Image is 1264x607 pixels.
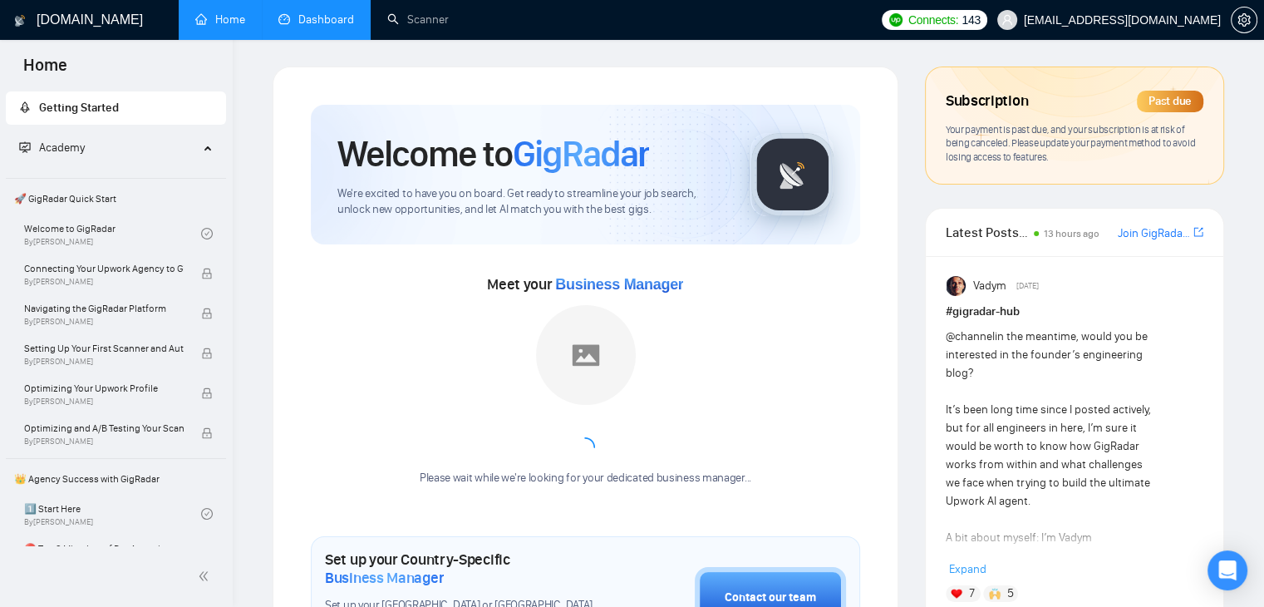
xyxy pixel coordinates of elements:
span: Subscription [946,87,1028,116]
a: 1️⃣ Start HereBy[PERSON_NAME] [24,496,201,532]
span: 7 [969,585,975,602]
span: Academy [19,141,85,155]
span: By [PERSON_NAME] [24,397,184,407]
span: 13 hours ago [1044,228,1099,239]
span: Business Manager [555,276,683,293]
span: check-circle [201,228,213,239]
span: check-circle [201,508,213,520]
img: 🙌 [989,588,1001,600]
img: logo [14,7,26,34]
span: Your payment is past due, and your subscription is at risk of being canceled. Please update your ... [946,123,1196,163]
span: Optimizing and A/B Testing Your Scanner for Better Results [24,420,184,437]
span: We're excited to have you on board. Get ready to streamline your job search, unlock new opportuni... [337,186,724,218]
a: dashboardDashboard [278,12,354,27]
span: loading [573,436,597,459]
span: 🚀 GigRadar Quick Start [7,182,224,215]
li: Getting Started [6,91,226,125]
span: double-left [198,568,214,585]
a: searchScanner [387,12,449,27]
span: setting [1232,13,1257,27]
span: [DATE] [1016,279,1039,294]
span: Home [10,53,81,88]
img: ❤️ [951,588,962,600]
a: setting [1231,13,1257,27]
span: 👑 Agency Success with GigRadar [7,462,224,496]
div: Please wait while we're looking for your dedicated business manager... [410,471,761,486]
span: Navigating the GigRadar Platform [24,300,184,317]
img: Vadym [947,276,966,296]
div: Past due [1137,91,1203,112]
div: Open Intercom Messenger [1207,550,1247,590]
span: Meet your [487,275,683,294]
a: Join GigRadar Slack Community [1118,225,1190,243]
button: setting [1231,7,1257,33]
span: By [PERSON_NAME] [24,357,184,367]
span: fund-projection-screen [19,141,31,153]
span: Getting Started [39,101,119,115]
span: By [PERSON_NAME] [24,317,184,327]
span: lock [201,387,213,399]
a: export [1193,225,1203,240]
span: Optimizing Your Upwork Profile [24,380,184,397]
img: placeholder.png [536,305,636,405]
img: upwork-logo.png [889,13,903,27]
span: GigRadar [513,131,649,176]
span: rocket [19,101,31,113]
span: 5 [1006,585,1013,602]
span: lock [201,268,213,279]
span: By [PERSON_NAME] [24,437,184,447]
span: @channel [946,329,995,343]
span: lock [201,308,213,319]
span: user [1001,14,1013,26]
div: Contact our team [725,589,816,607]
span: Academy [39,141,85,155]
span: Business Manager [325,569,444,587]
span: Connecting Your Upwork Agency to GigRadar [24,260,184,277]
span: Vadym [972,277,1006,295]
span: Connects: [908,11,958,29]
h1: # gigradar-hub [946,303,1203,321]
h1: Welcome to [337,131,649,176]
span: lock [201,348,213,359]
a: homeHome [195,12,245,27]
span: Setting Up Your First Scanner and Auto-Bidder [24,340,184,357]
a: Welcome to GigRadarBy[PERSON_NAME] [24,215,201,252]
span: lock [201,427,213,439]
span: Expand [949,562,986,576]
span: 143 [962,11,980,29]
h1: Set up your Country-Specific [325,550,612,587]
span: By [PERSON_NAME] [24,277,184,287]
span: ⛔ Top 3 Mistakes of Pro Agencies [24,540,184,557]
span: Latest Posts from the GigRadar Community [946,222,1029,243]
img: gigradar-logo.png [751,133,834,216]
span: export [1193,225,1203,239]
